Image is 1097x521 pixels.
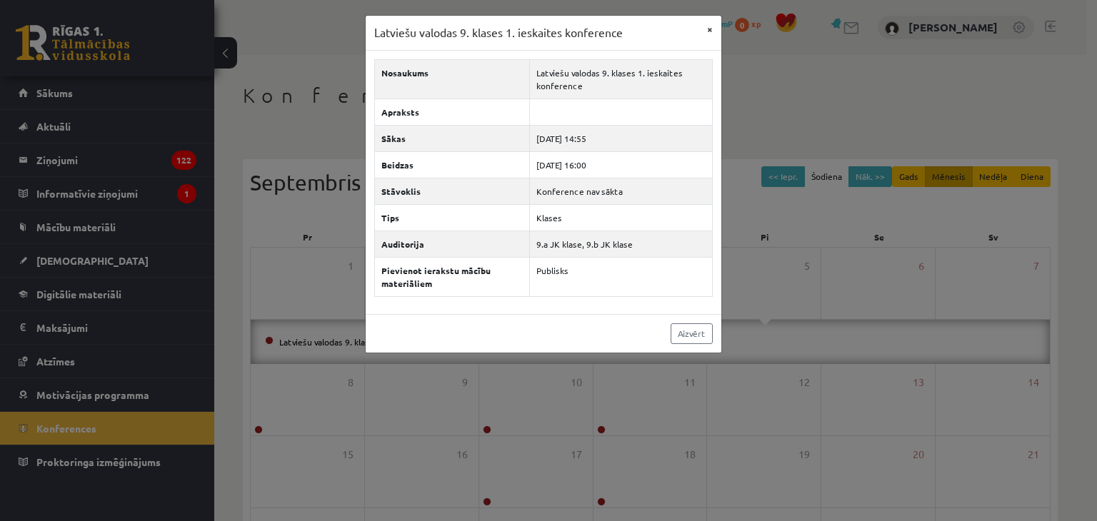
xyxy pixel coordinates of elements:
button: × [698,16,721,43]
h3: Latviešu valodas 9. klases 1. ieskaites konference [374,24,623,41]
td: 9.a JK klase, 9.b JK klase [530,231,712,257]
td: [DATE] 16:00 [530,151,712,178]
a: Aizvērt [671,323,713,344]
th: Apraksts [374,98,530,125]
th: Pievienot ierakstu mācību materiāliem [374,257,530,296]
td: [DATE] 14:55 [530,125,712,151]
th: Stāvoklis [374,178,530,204]
td: Klases [530,204,712,231]
th: Tips [374,204,530,231]
th: Auditorija [374,231,530,257]
th: Nosaukums [374,59,530,98]
td: Latviešu valodas 9. klases 1. ieskaites konference [530,59,712,98]
td: Publisks [530,257,712,296]
td: Konference nav sākta [530,178,712,204]
th: Beidzas [374,151,530,178]
th: Sākas [374,125,530,151]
